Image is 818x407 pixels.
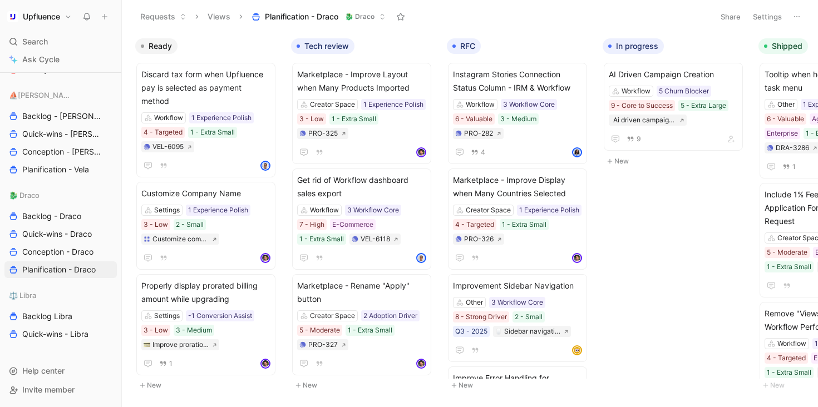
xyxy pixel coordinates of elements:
span: Instagram Stories Connection Status Column - IRM & Workflow [453,68,582,95]
div: 6 - Valuable [767,113,804,125]
span: RFC [460,41,475,52]
a: Marketplace - Improve Display when Many Countries SelectedCreator Space1 Experience Polish4 - Tar... [448,168,587,270]
div: 1 - Extra Small [767,367,811,378]
div: Search [4,33,117,50]
div: Improve proration display while upgrading [DATE] plan [152,339,209,350]
span: Planification - Vela [22,164,89,175]
button: Requests [135,8,191,25]
button: 9 [624,133,643,145]
a: Conception - [PERSON_NAME] [4,143,117,160]
div: 1 Experience Polish [188,205,248,216]
div: Settings [154,205,180,216]
span: Quick-wins - Draco [22,229,92,240]
div: RFCNew [442,33,598,398]
div: 1 - Extra Small [332,113,376,125]
button: Views [203,8,235,25]
button: Shipped [758,38,808,54]
div: 8 - Strong Driver [455,311,507,322]
div: 5 Churn Blocker [659,86,709,97]
div: PRO-327 [308,339,338,350]
span: Improvement Sidebar Navigation [453,279,582,292]
span: Invite member [22,385,75,394]
a: AI Driven Campaign CreationWorkflow5 Churn Blocker9 - Core to Success5 - Extra LargeAi driven cam... [604,63,743,151]
div: 4 - Targeted [144,127,183,138]
button: UpfluenceUpfluence [4,9,75,24]
span: In progress [616,41,658,52]
span: ⛵️[PERSON_NAME] [9,90,72,101]
img: avatar [262,360,269,368]
div: 3 - Medium [500,113,536,125]
span: Tech review [304,41,349,52]
div: Q3 - 2025 [455,326,487,337]
div: Workflow [154,112,183,123]
div: 🐉 Draco [4,187,117,203]
img: avatar [417,148,425,156]
div: Workflow [777,338,806,349]
a: Quick-wins - Libra [4,326,117,343]
button: Planification - Draco🐉 Draco [247,8,391,25]
button: New [135,379,282,392]
div: In progressNew [598,33,754,173]
span: AI Driven Campaign Creation [609,68,738,81]
span: Marketplace - Improve Display when Many Countries Selected [453,173,582,200]
span: Shipped [772,41,802,52]
span: Conception - Draco [22,246,93,257]
div: Invite member [4,381,117,398]
span: 🐉 Draco [9,190,40,201]
button: New [447,379,594,392]
div: Help center [4,363,117,379]
a: Backlog - Draco [4,208,117,225]
a: Customize Company NameSettings1 Experience Polish3 - Low2 - SmallCustomize company nameavatar [136,182,275,270]
div: 3 - Low [144,219,168,230]
img: avatar [417,360,425,368]
div: 6 - Valuable [455,113,492,125]
div: Workflow [310,205,339,216]
span: Quick-wins - Libra [22,329,88,340]
span: Marketplace - Improve Layout when Many Products Imported [297,68,426,95]
button: New [291,379,438,392]
div: Enterprise [767,128,798,139]
div: 1 Experience Polish [363,99,423,110]
span: Backlog - Draco [22,211,81,222]
div: 3 Workflow Core [491,297,543,308]
div: PRO-282 [464,128,493,139]
div: VEL-6095 [152,141,184,152]
div: Customize company name [152,234,209,245]
div: 9 - Core to Success [611,100,673,111]
button: 1 [157,358,175,370]
span: 9 [637,136,641,142]
img: avatar [573,148,581,156]
div: 2 - Small [515,311,543,322]
div: VEL-6118 [361,234,390,245]
span: ⚖️ Libra [9,290,36,301]
div: 3 - Low [144,325,168,336]
button: In progress [603,38,664,54]
span: Planification - Draco [265,11,338,22]
a: Marketplace - Rename "Apply" buttonCreator Space2 Adoption Driver5 - Moderate1 - Extra SmallPRO-3... [292,274,431,375]
a: Properly display prorated billing amount while upgradingSettings-1 Conversion Assist3 - Low3 - Me... [136,274,275,375]
div: 7 - High [299,219,324,230]
button: New [603,155,750,168]
div: Sidebar navigation improvement [504,326,560,337]
button: 1 [780,161,798,173]
div: ⚖️ Libra [4,287,117,304]
div: PRO-325 [308,128,338,139]
a: Planification - Vela [4,161,117,178]
a: Backlog - [PERSON_NAME] [4,108,117,125]
div: E-Commerce [332,219,373,230]
div: 3 - Low [299,113,324,125]
span: Properly display prorated billing amount while upgrading [141,279,270,306]
img: avatar [262,162,269,170]
span: Ready [149,41,172,52]
span: Customize Company Name [141,187,270,200]
span: 1 [169,360,173,367]
span: Improve Error Handling for Discount Code Generation in IRM [453,371,582,398]
a: Marketplace - Improve Layout when Many Products ImportedCreator Space1 Experience Polish3 - Low1 ... [292,63,431,164]
div: Workflow [622,86,651,97]
a: Get rid of Workflow dashboard sales exportWorkflow3 Workflow Core7 - HighE-Commerce1 - Extra Smal... [292,168,431,270]
img: avatar [573,346,581,354]
div: Creator Space [310,310,355,321]
div: 4 - Targeted [767,353,806,364]
span: Help center [22,366,65,375]
div: PRO-326 [464,234,494,245]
